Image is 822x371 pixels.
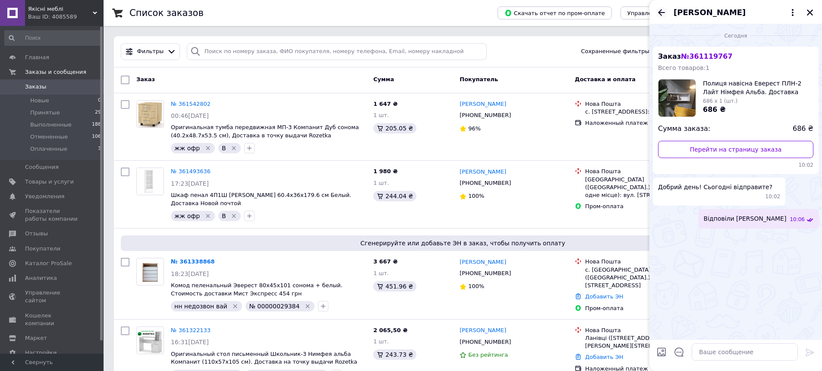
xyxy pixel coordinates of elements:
img: 6567737389_w160_h160_politsya-navisna-everest.jpg [658,79,696,117]
div: 244.04 ₴ [373,191,416,201]
div: 451.96 ₴ [373,281,416,292]
a: Перейти на страницу заказа [658,141,813,158]
span: 10:02 12.09.2025 [765,193,781,200]
svg: Удалить метку [205,145,211,152]
span: 0 [98,97,101,105]
span: 100% [468,283,484,289]
span: Всего товаров: 1 [658,64,709,71]
span: 10:06 12.09.2025 [790,216,805,223]
a: Добавить ЭН [585,293,623,300]
span: 1 шт. [373,338,389,345]
span: Управление сайтом [25,289,80,304]
span: Показатели работы компании [25,207,80,223]
button: Назад [656,7,667,18]
span: № 00000029384 [249,303,299,310]
span: 106 [92,133,101,141]
svg: Удалить метку [205,212,211,219]
div: Нова Пошта [585,327,706,334]
div: [PHONE_NUMBER] [458,178,513,189]
a: [PERSON_NAME] [460,100,506,108]
a: Шкаф пенал 4П1Ш [PERSON_NAME] 60.4х36х179.6 см Белый. Доставка Новой почтой [171,192,351,206]
span: Комод пеленальный Эверест 80х45х101 сонома + белый. Стоимость доставки Мист Экспресс 454 грн [171,282,343,297]
span: [PERSON_NAME] [674,7,746,18]
span: Фильтры [137,48,164,56]
span: 1 647 ₴ [373,101,397,107]
div: 12.09.2025 [653,31,819,40]
div: Нова Пошта [585,258,706,266]
span: 1 шт. [373,180,389,186]
a: Фото товару [136,168,164,195]
svg: Удалить метку [230,145,237,152]
span: Відповіли [PERSON_NAME] [704,214,787,223]
span: 686 x 1 (шт.) [703,98,737,104]
span: Каталог ProSale [25,260,72,267]
button: [PERSON_NAME] [674,7,798,18]
span: Скачать отчет по пром-оплате [504,9,605,17]
span: В [222,212,226,219]
span: Доставка и оплата [575,76,636,82]
span: 188 [92,121,101,129]
span: Главная [25,54,49,61]
span: Новые [30,97,49,105]
span: 686 ₴ [703,105,726,114]
a: № 361493636 [171,168,211,174]
span: Без рейтинга [468,352,508,358]
span: Принятые [30,109,60,117]
div: [GEOGRAPHIC_DATA] ([GEOGRAPHIC_DATA].), №14 (до 30 кг на одне місце): вул. [STREET_ADDRESS] [585,176,706,200]
span: Сегодня [721,32,751,40]
a: Добавить ЭН [585,354,623,360]
button: Закрыть [805,7,815,18]
a: [PERSON_NAME] [460,168,506,176]
svg: Удалить метку [230,212,237,219]
span: Якісні меблі [28,5,93,13]
span: 00:46[DATE] [171,112,209,119]
div: Наложенный платеж [585,119,706,127]
span: Кошелек компании [25,312,80,327]
a: [PERSON_NAME] [460,327,506,335]
span: Товары и услуги [25,178,74,186]
button: Открыть шаблоны ответов [674,346,685,358]
a: № 361338868 [171,258,215,265]
span: Покупатель [460,76,498,82]
span: Аналитика [25,274,57,282]
div: Ваш ID: 4085589 [28,13,104,21]
svg: Удалить метку [232,303,239,310]
span: Сгенерируйте или добавьте ЭН в заказ, чтобы получить оплату [124,239,801,247]
div: Пром-оплата [585,304,706,312]
span: 3 [98,145,101,153]
input: Поиск по номеру заказа, ФИО покупателя, номеру телефона, Email, номеру накладной [187,43,487,60]
span: № 361119767 [681,52,732,60]
span: Добрий день! Сьогодні відправите? [658,183,772,191]
span: Уведомления [25,193,64,200]
span: 1 980 ₴ [373,168,397,174]
div: Ланівці ([STREET_ADDRESS]: вул. [PERSON_NAME][STREET_ADDRESS] [585,334,706,350]
div: [PHONE_NUMBER] [458,110,513,121]
span: нн недозвон вай [174,303,227,310]
span: Сохраненные фильтры: [581,48,651,56]
span: жж офр [174,212,200,219]
button: Скачать отчет по пром-оплате [498,6,612,19]
div: с. [GEOGRAPHIC_DATA] ([GEOGRAPHIC_DATA].), №1: вул. [STREET_ADDRESS] [585,266,706,290]
span: Покупатели [25,245,60,253]
span: 686 ₴ [793,124,813,134]
span: 96% [468,125,481,132]
span: жж офр [174,145,200,152]
img: Фото товару [137,101,164,127]
span: Отмененные [30,133,68,141]
span: Маркет [25,334,47,342]
a: Оригинальная тумба передвижная МП-3 Компанит Дуб сонома (40.2х48.7х53.5 см), Доставка в точку выд... [171,124,359,146]
a: № 361542802 [171,101,211,107]
span: 18:23[DATE] [171,270,209,277]
a: Фото товару [136,327,164,354]
span: Выполненные [30,121,72,129]
span: 1 шт. [373,270,389,276]
span: Заказы и сообщения [25,68,86,76]
img: Фото товару [137,168,164,195]
span: 16:31[DATE] [171,339,209,346]
span: Оплаченные [30,145,67,153]
a: [PERSON_NAME] [460,258,506,266]
div: [PHONE_NUMBER] [458,336,513,348]
input: Поиск [4,30,102,46]
span: Сообщения [25,163,59,171]
span: Полиця навісна Еверест ПЛН-2 Лайт Німфея Альба. Доставка транспортною компанією (Нова Пошта, Meest) [703,79,813,96]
